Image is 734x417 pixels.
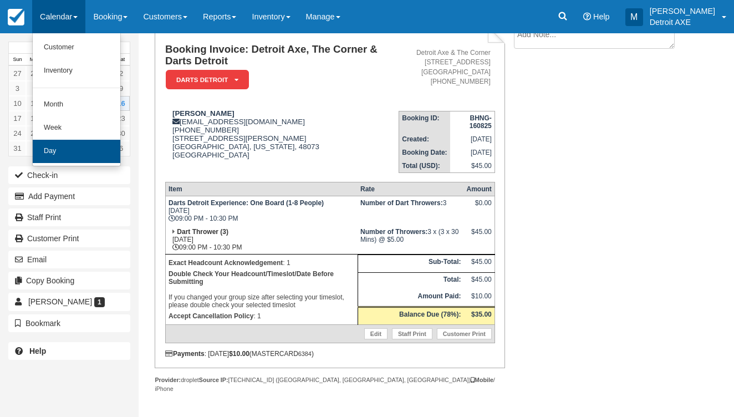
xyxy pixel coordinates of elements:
[358,272,463,289] th: Total:
[360,199,443,207] strong: Number of Dart Throwers
[358,289,463,307] th: Amount Paid:
[28,297,92,306] span: [PERSON_NAME]
[26,96,43,111] a: 11
[9,126,26,141] a: 24
[466,228,491,245] div: $45.00
[437,328,492,339] a: Customer Print
[32,33,121,166] ul: Calendar
[8,230,130,247] a: Customer Print
[450,146,495,159] td: [DATE]
[26,111,43,126] a: 18
[33,36,120,59] a: Customer
[33,93,120,116] a: Month
[33,59,120,83] a: Inventory
[471,377,493,383] strong: Mobile
[165,109,399,173] div: [EMAIL_ADDRESS][DOMAIN_NAME] [PHONE_NUMBER] [STREET_ADDRESS][PERSON_NAME] [GEOGRAPHIC_DATA], [US_...
[229,350,249,358] strong: $10.00
[392,328,432,339] a: Staff Print
[155,377,181,383] strong: Provider:
[26,141,43,156] a: 1
[113,126,130,141] a: 30
[360,228,427,236] strong: Number of Throwers
[463,289,495,307] td: $10.00
[466,199,491,216] div: $0.00
[358,182,463,196] th: Rate
[403,48,491,87] address: Detroit Axe & The Corner [STREET_ADDRESS] [GEOGRAPHIC_DATA] [PHONE_NUMBER]
[399,111,450,133] th: Booking ID:
[358,255,463,272] th: Sub-Total:
[26,126,43,141] a: 25
[199,377,228,383] strong: Source IP:
[358,225,463,255] td: 3 x (3 x 30 Mins) @ $5.00
[399,133,450,146] th: Created:
[9,66,26,81] a: 27
[399,146,450,159] th: Booking Date:
[26,81,43,96] a: 4
[94,297,105,307] span: 1
[463,255,495,272] td: $45.00
[358,196,463,226] td: 3
[165,44,399,67] h1: Booking Invoice: Detroit Axe, The Corner & Darts Detroit
[165,350,495,358] div: : [DATE] (MASTERCARD )
[9,54,26,66] th: Sun
[165,196,358,226] td: [DATE] 09:00 PM - 10:30 PM
[364,328,388,339] a: Edit
[583,13,591,21] i: Help
[8,342,130,360] a: Help
[463,182,495,196] th: Amount
[8,314,130,332] button: Bookmark
[177,228,228,236] strong: Dart Thrower (3)
[9,96,26,111] a: 10
[169,311,355,322] p: : 1
[650,17,715,28] p: Detroit AXE
[8,272,130,289] button: Copy Booking
[298,350,312,357] small: 6384
[169,257,355,268] p: : 1
[169,259,283,267] strong: Exact Headcount Acknowledgement
[9,141,26,156] a: 31
[113,81,130,96] a: 9
[358,307,463,324] th: Balance Due (78%):
[26,66,43,81] a: 28
[155,376,505,393] div: droplet [TECHNICAL_ID] ([GEOGRAPHIC_DATA], [GEOGRAPHIC_DATA], [GEOGRAPHIC_DATA]) / iPhone
[169,268,355,311] p: If you changed your group size after selecting your timeslot, please double check your selected t...
[399,159,450,173] th: Total (USD):
[471,311,492,318] strong: $35.00
[172,109,235,118] strong: [PERSON_NAME]
[169,312,253,320] strong: Accept Cancellation Policy
[8,251,130,268] button: Email
[26,54,43,66] th: Mon
[113,66,130,81] a: 2
[165,225,358,255] td: [DATE] 09:00 PM - 10:30 PM
[165,69,245,90] a: Darts Detroit
[9,111,26,126] a: 17
[169,199,324,207] strong: Darts Detroit Experience: One Board (1-8 People)
[8,166,130,184] button: Check-in
[169,270,334,286] b: Double Check Your Headcount/Timeslot/Date Before Submitting
[8,187,130,205] button: Add Payment
[450,133,495,146] td: [DATE]
[165,350,205,358] strong: Payments
[625,8,643,26] div: M
[113,96,130,111] a: 16
[33,116,120,140] a: Week
[450,159,495,173] td: $45.00
[9,81,26,96] a: 3
[29,347,46,355] b: Help
[165,182,358,196] th: Item
[8,9,24,26] img: checkfront-main-nav-mini-logo.png
[33,140,120,163] a: Day
[166,70,249,89] em: Darts Detroit
[8,208,130,226] a: Staff Print
[113,111,130,126] a: 23
[113,54,130,66] th: Sat
[593,12,610,21] span: Help
[470,114,492,130] strong: BHNG-160825
[113,141,130,156] a: 6
[463,272,495,289] td: $45.00
[650,6,715,17] p: [PERSON_NAME]
[8,293,130,311] a: [PERSON_NAME] 1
